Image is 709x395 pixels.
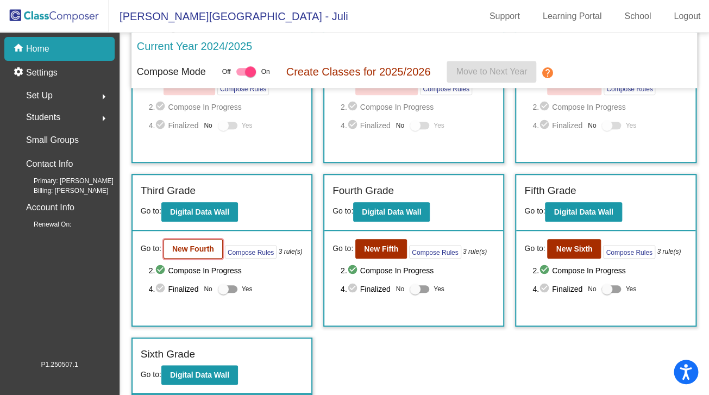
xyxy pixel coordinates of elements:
[26,66,58,79] p: Settings
[332,206,353,215] span: Go to:
[347,119,360,132] mat-icon: check_circle
[625,283,636,296] span: Yes
[657,247,681,256] i: 3 rule(s)
[362,208,421,216] b: Digital Data Wall
[170,371,229,379] b: Digital Data Wall
[26,88,53,103] span: Set Up
[242,119,253,132] span: Yes
[155,119,168,132] mat-icon: check_circle
[481,8,529,25] a: Support
[155,264,168,277] mat-icon: check_circle
[155,101,168,114] mat-icon: check_circle
[588,121,596,130] span: No
[26,133,79,148] p: Small Groups
[149,101,303,114] span: 2. Compose In Progress
[456,67,527,76] span: Move to Next Year
[532,101,687,114] span: 2. Compose In Progress
[341,101,495,114] span: 2. Compose In Progress
[141,206,161,215] span: Go to:
[204,121,212,130] span: No
[539,283,552,296] mat-icon: check_circle
[164,239,223,259] button: New Fourth
[347,264,360,277] mat-icon: check_circle
[539,101,552,114] mat-icon: check_circle
[26,42,49,55] p: Home
[396,284,404,294] span: No
[141,347,195,362] label: Sixth Grade
[353,202,430,222] button: Digital Data Wall
[532,264,687,277] span: 2. Compose In Progress
[347,283,360,296] mat-icon: check_circle
[261,67,270,77] span: On
[242,283,253,296] span: Yes
[149,283,199,296] span: 4. Finalized
[347,101,360,114] mat-icon: check_circle
[26,156,73,172] p: Contact Info
[217,81,269,95] button: Compose Rules
[434,283,444,296] span: Yes
[26,110,60,125] span: Students
[364,244,398,253] b: New Fifth
[532,119,582,132] span: 4. Finalized
[222,67,231,77] span: Off
[541,66,554,79] mat-icon: help
[172,244,214,253] b: New Fourth
[616,8,660,25] a: School
[341,264,495,277] span: 2. Compose In Progress
[149,119,199,132] span: 4. Finalized
[161,202,238,222] button: Digital Data Wall
[539,119,552,132] mat-icon: check_circle
[141,369,161,378] span: Go to:
[97,90,110,103] mat-icon: arrow_right
[16,176,114,186] span: Primary: [PERSON_NAME]
[170,208,229,216] b: Digital Data Wall
[341,119,391,132] span: 4. Finalized
[556,244,592,253] b: New Sixth
[625,119,636,132] span: Yes
[16,186,108,196] span: Billing: [PERSON_NAME]
[409,245,461,259] button: Compose Rules
[141,243,161,254] span: Go to:
[603,245,655,259] button: Compose Rules
[97,112,110,125] mat-icon: arrow_right
[524,243,545,254] span: Go to:
[161,365,238,385] button: Digital Data Wall
[524,206,545,215] span: Go to:
[109,8,348,25] span: [PERSON_NAME][GEOGRAPHIC_DATA] - Juli
[545,202,622,222] button: Digital Data Wall
[396,121,404,130] span: No
[420,81,472,95] button: Compose Rules
[137,38,252,54] p: Current Year 2024/2025
[137,65,206,79] p: Compose Mode
[539,264,552,277] mat-icon: check_circle
[286,64,431,80] p: Create Classes for 2025/2026
[141,183,196,199] label: Third Grade
[204,284,212,294] span: No
[554,208,613,216] b: Digital Data Wall
[447,61,536,83] button: Move to Next Year
[604,81,655,95] button: Compose Rules
[341,283,391,296] span: 4. Finalized
[332,183,394,199] label: Fourth Grade
[26,200,74,215] p: Account Info
[355,239,407,259] button: New Fifth
[13,42,26,55] mat-icon: home
[532,283,582,296] span: 4. Finalized
[13,66,26,79] mat-icon: settings
[463,247,487,256] i: 3 rule(s)
[149,264,303,277] span: 2. Compose In Progress
[16,220,71,229] span: Renewal On:
[155,283,168,296] mat-icon: check_circle
[332,243,353,254] span: Go to:
[588,284,596,294] span: No
[547,239,601,259] button: New Sixth
[225,245,277,259] button: Compose Rules
[434,119,444,132] span: Yes
[665,8,709,25] a: Logout
[524,183,576,199] label: Fifth Grade
[534,8,611,25] a: Learning Portal
[279,247,303,256] i: 3 rule(s)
